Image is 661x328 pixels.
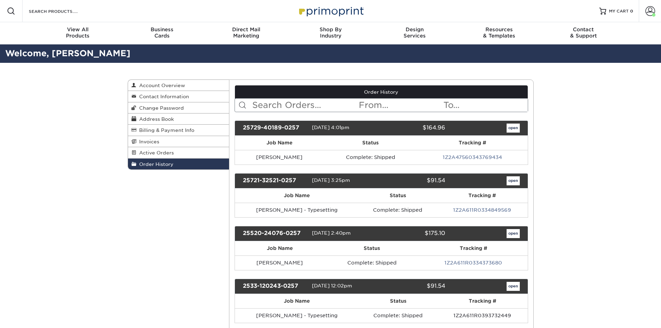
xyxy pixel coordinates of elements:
span: Active Orders [136,150,174,155]
td: Complete: Shipped [325,255,419,270]
a: 1Z2A611R0334373680 [444,260,502,266]
span: Account Overview [136,83,185,88]
td: [PERSON_NAME] - Typesetting [235,203,358,217]
th: Tracking # [417,136,528,150]
span: 0 [630,9,633,14]
input: Search Orders... [252,99,358,112]
td: Complete: Shipped [359,308,438,323]
th: Status [359,294,438,308]
span: Address Book [136,116,174,122]
a: Change Password [128,102,229,113]
div: & Support [541,26,626,39]
div: $175.10 [376,229,450,238]
input: SEARCH PRODUCTS..... [28,7,96,15]
a: open [507,124,520,133]
a: Address Book [128,113,229,125]
span: Order History [136,161,173,167]
span: Resources [457,26,541,33]
div: 25520-24076-0257 [238,229,312,238]
div: 2533-120243-0257 [238,282,312,291]
img: Primoprint [296,3,365,18]
td: Complete: Shipped [358,203,437,217]
span: Direct Mail [204,26,288,33]
a: Account Overview [128,80,229,91]
div: $91.54 [376,282,450,291]
td: [PERSON_NAME] [235,150,324,165]
span: [DATE] 2:40pm [312,230,351,236]
a: View AllProducts [36,22,120,44]
div: Marketing [204,26,288,39]
th: Job Name [235,241,325,255]
span: Billing & Payment Info [136,127,194,133]
a: open [507,282,520,291]
span: Contact [541,26,626,33]
td: 1Z2A611R0393732449 [437,308,527,323]
span: [DATE] 3:25pm [312,177,350,183]
div: & Templates [457,26,541,39]
th: Tracking # [437,294,527,308]
span: [DATE] 4:01pm [312,125,349,130]
a: Invoices [128,136,229,147]
a: 1Z2A611R0334849569 [453,207,511,213]
a: open [507,176,520,185]
div: $91.54 [376,176,450,185]
a: Resources& Templates [457,22,541,44]
a: Order History [128,159,229,169]
div: 25729-40189-0257 [238,124,312,133]
th: Status [358,188,437,203]
a: Billing & Payment Info [128,125,229,136]
a: Active Orders [128,147,229,158]
div: $164.96 [376,124,450,133]
a: Contact Information [128,91,229,102]
div: Products [36,26,120,39]
th: Job Name [235,136,324,150]
span: MY CART [609,8,629,14]
td: [PERSON_NAME] [235,255,325,270]
div: Industry [288,26,373,39]
span: Contact Information [136,94,189,99]
th: Tracking # [437,188,527,203]
th: Status [325,241,419,255]
a: Shop ByIndustry [288,22,373,44]
input: To... [443,99,527,112]
span: Change Password [136,105,184,111]
span: View All [36,26,120,33]
td: [PERSON_NAME] - Typesetting [235,308,359,323]
a: Order History [235,85,528,99]
div: Cards [120,26,204,39]
th: Tracking # [419,241,528,255]
th: Job Name [235,188,358,203]
a: BusinessCards [120,22,204,44]
a: open [507,229,520,238]
span: Business [120,26,204,33]
th: Job Name [235,294,359,308]
a: Contact& Support [541,22,626,44]
td: Complete: Shipped [324,150,417,165]
span: Invoices [136,139,159,144]
div: Services [373,26,457,39]
th: Status [324,136,417,150]
a: 1Z2A47560343769434 [443,154,502,160]
a: Direct MailMarketing [204,22,288,44]
a: DesignServices [373,22,457,44]
span: Shop By [288,26,373,33]
input: From... [358,99,443,112]
span: Design [373,26,457,33]
span: [DATE] 12:02pm [312,283,352,288]
div: 25721-32521-0257 [238,176,312,185]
